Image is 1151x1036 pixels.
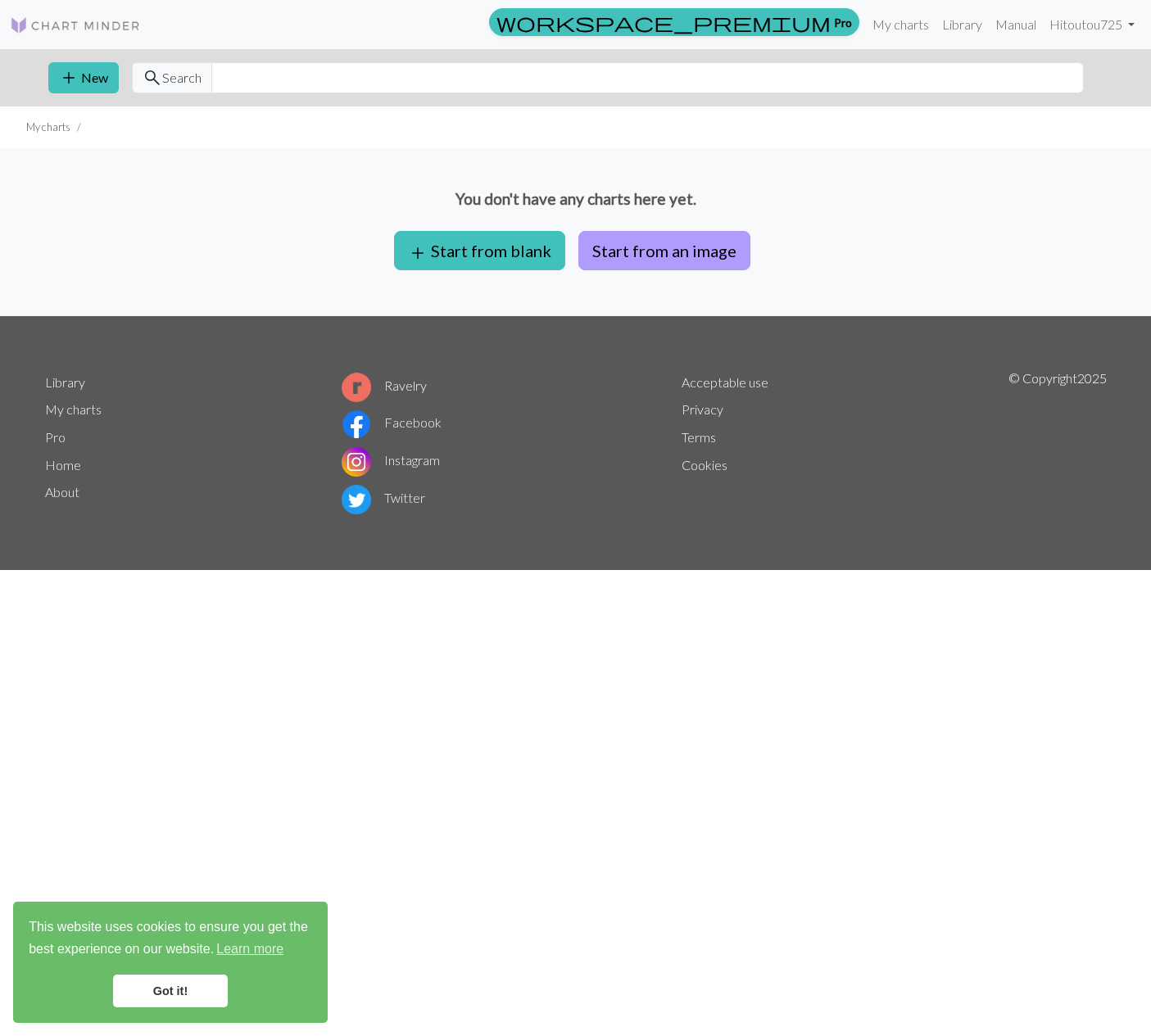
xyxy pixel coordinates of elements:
[496,11,831,34] span: workspace_premium
[45,401,102,417] a: My charts
[26,120,70,135] li: My charts
[13,902,328,1023] div: cookieconsent
[572,241,757,256] a: Start from an image
[143,66,162,89] span: search
[866,8,936,41] a: My charts
[682,457,727,473] a: Cookies
[394,231,565,270] button: Start from blank
[342,447,371,477] img: Instagram logo
[45,429,66,445] a: Pro
[113,975,228,1007] a: dismiss cookie message
[214,937,286,961] a: learn more about cookies
[45,484,79,500] a: About
[29,917,312,961] span: This website uses cookies to ensure you get the best experience on our website.
[342,414,442,430] a: Facebook
[342,485,371,514] img: Twitter logo
[342,373,371,402] img: Ravelry logo
[342,452,440,468] a: Instagram
[342,378,427,393] a: Ravelry
[45,457,81,473] a: Home
[48,62,119,93] button: New
[989,8,1043,41] a: Manual
[10,16,141,35] img: Logo
[59,66,79,89] span: add
[342,490,425,505] a: Twitter
[682,374,768,390] a: Acceptable use
[162,68,202,88] span: Search
[682,429,716,445] a: Terms
[342,409,371,439] img: Facebook logo
[578,231,750,270] button: Start from an image
[408,242,428,265] span: add
[45,374,85,390] a: Library
[489,8,859,36] a: Pro
[682,401,723,417] a: Privacy
[1043,8,1141,41] a: Hitoutou725
[1008,369,1107,518] p: © Copyright 2025
[936,8,989,41] a: Library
